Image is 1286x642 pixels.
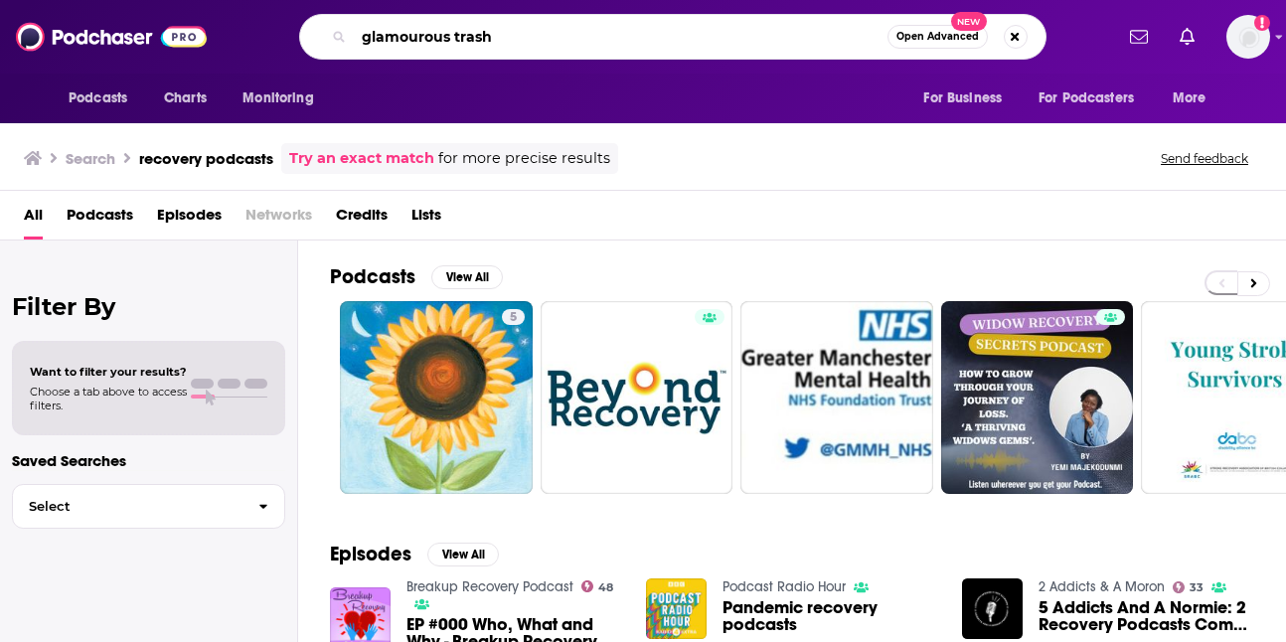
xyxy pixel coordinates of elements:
[1190,583,1204,592] span: 33
[229,80,339,117] button: open menu
[646,578,707,639] img: Pandemic recovery podcasts
[330,264,503,289] a: PodcastsView All
[411,199,441,240] a: Lists
[581,580,614,592] a: 48
[1155,150,1254,167] button: Send feedback
[299,14,1046,60] div: Search podcasts, credits, & more...
[245,199,312,240] span: Networks
[242,84,313,112] span: Monitoring
[431,265,503,289] button: View All
[502,309,525,325] a: 5
[1226,15,1270,59] button: Show profile menu
[330,542,411,566] h2: Episodes
[13,500,242,513] span: Select
[406,578,573,595] a: Breakup Recovery Podcast
[30,385,187,412] span: Choose a tab above to access filters.
[909,80,1027,117] button: open menu
[723,578,846,595] a: Podcast Radio Hour
[723,599,938,633] a: Pandemic recovery podcasts
[1026,80,1163,117] button: open menu
[510,308,517,328] span: 5
[598,583,613,592] span: 48
[1039,578,1165,595] a: 2 Addicts & A Moron
[66,149,115,168] h3: Search
[336,199,388,240] a: Credits
[1122,20,1156,54] a: Show notifications dropdown
[1039,599,1254,633] a: 5 Addicts And A Normie: 2 Recovery Podcasts Come Together Against Addiction
[340,301,533,494] a: 5
[1226,15,1270,59] img: User Profile
[354,21,887,53] input: Search podcasts, credits, & more...
[330,542,499,566] a: EpisodesView All
[157,199,222,240] a: Episodes
[923,84,1002,112] span: For Business
[427,543,499,566] button: View All
[438,147,610,170] span: for more precise results
[24,199,43,240] a: All
[1226,15,1270,59] span: Logged in as heidi.egloff
[30,365,187,379] span: Want to filter your results?
[12,451,285,470] p: Saved Searches
[139,149,273,168] h3: recovery podcasts
[69,84,127,112] span: Podcasts
[1159,80,1231,117] button: open menu
[16,18,207,56] img: Podchaser - Follow, Share and Rate Podcasts
[1039,84,1134,112] span: For Podcasters
[1173,581,1205,593] a: 33
[1173,84,1206,112] span: More
[1254,15,1270,31] svg: Add a profile image
[67,199,133,240] a: Podcasts
[12,292,285,321] h2: Filter By
[1172,20,1203,54] a: Show notifications dropdown
[330,264,415,289] h2: Podcasts
[951,12,987,31] span: New
[12,484,285,529] button: Select
[164,84,207,112] span: Charts
[289,147,434,170] a: Try an exact match
[896,32,979,42] span: Open Advanced
[962,578,1023,639] img: 5 Addicts And A Normie: 2 Recovery Podcasts Come Together Against Addiction
[151,80,219,117] a: Charts
[887,25,988,49] button: Open AdvancedNew
[55,80,153,117] button: open menu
